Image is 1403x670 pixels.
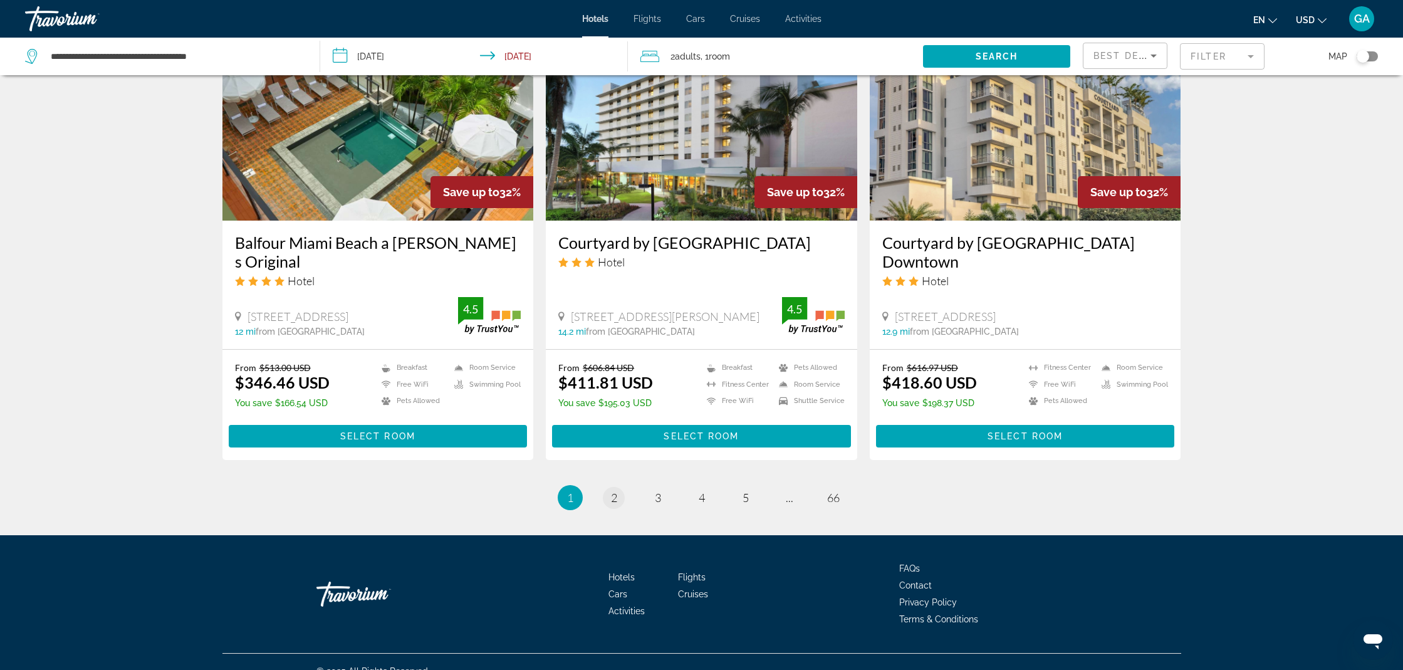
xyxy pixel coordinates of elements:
[664,431,739,441] span: Select Room
[1095,379,1168,390] li: Swimming Pool
[608,572,635,582] a: Hotels
[582,14,608,24] a: Hotels
[558,362,580,373] span: From
[259,362,311,373] del: $513.00 USD
[558,398,653,408] p: $195.03 USD
[558,233,845,252] a: Courtyard by [GEOGRAPHIC_DATA]
[743,491,749,505] span: 5
[248,310,348,323] span: [STREET_ADDRESS]
[1023,379,1095,390] li: Free WiFi
[827,491,840,505] span: 66
[670,48,701,65] span: 2
[1345,6,1378,32] button: User Menu
[899,614,978,624] a: Terms & Conditions
[899,580,932,590] a: Contact
[686,14,705,24] a: Cars
[1328,48,1347,65] span: Map
[458,301,483,317] div: 4.5
[870,20,1181,221] a: Hotel image
[571,310,759,323] span: [STREET_ADDRESS][PERSON_NAME]
[558,373,653,392] ins: $411.81 USD
[773,396,845,407] li: Shuttle Service
[1093,51,1159,61] span: Best Deals
[634,14,661,24] span: Flights
[1253,11,1277,29] button: Change language
[1093,48,1157,63] mat-select: Sort by
[785,14,821,24] a: Activities
[1296,15,1315,25] span: USD
[546,20,857,221] a: Hotel image
[678,572,706,582] a: Flights
[767,186,823,199] span: Save up to
[1023,396,1095,407] li: Pets Allowed
[448,362,521,373] li: Room Service
[567,491,573,505] span: 1
[701,362,773,373] li: Breakfast
[608,606,645,616] a: Activities
[235,233,521,271] a: Balfour Miami Beach a [PERSON_NAME] s Original
[1095,362,1168,373] li: Room Service
[882,274,1169,288] div: 3 star Hotel
[375,396,448,407] li: Pets Allowed
[235,327,256,337] span: 12 mi
[375,379,448,390] li: Free WiFi
[288,274,315,288] span: Hotel
[222,485,1181,510] nav: Pagination
[586,327,695,337] span: from [GEOGRAPHIC_DATA]
[882,362,904,373] span: From
[1296,11,1327,29] button: Change currency
[229,428,528,442] a: Select Room
[235,373,330,392] ins: $346.46 USD
[430,176,533,208] div: 32%
[882,233,1169,271] a: Courtyard by [GEOGRAPHIC_DATA] Downtown
[340,431,415,441] span: Select Room
[25,3,150,35] a: Travorium
[448,379,521,390] li: Swimming Pool
[222,20,534,221] img: Hotel image
[899,563,920,573] a: FAQs
[1354,13,1370,25] span: GA
[256,327,365,337] span: from [GEOGRAPHIC_DATA]
[558,327,586,337] span: 14.2 mi
[1078,176,1181,208] div: 32%
[611,491,617,505] span: 2
[1347,51,1378,62] button: Toggle map
[608,589,627,599] a: Cars
[1253,15,1265,25] span: en
[786,491,793,505] span: ...
[895,310,996,323] span: [STREET_ADDRESS]
[782,301,807,317] div: 4.5
[552,425,851,448] button: Select Room
[583,362,634,373] del: $606.84 USD
[773,379,845,390] li: Room Service
[910,327,1019,337] span: from [GEOGRAPHIC_DATA]
[316,575,442,613] a: Travorium
[876,425,1175,448] button: Select Room
[678,589,708,599] a: Cruises
[1090,186,1147,199] span: Save up to
[235,274,521,288] div: 4 star Hotel
[907,362,958,373] del: $616.97 USD
[899,597,957,607] a: Privacy Policy
[552,428,851,442] a: Select Room
[876,428,1175,442] a: Select Room
[923,45,1070,68] button: Search
[882,373,977,392] ins: $418.60 USD
[730,14,760,24] a: Cruises
[655,491,661,505] span: 3
[922,274,949,288] span: Hotel
[628,38,923,75] button: Travelers: 2 adults, 0 children
[235,398,272,408] span: You save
